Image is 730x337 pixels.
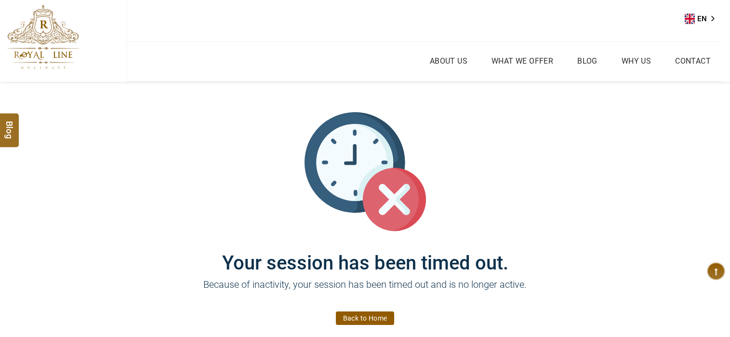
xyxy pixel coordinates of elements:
a: About Us [427,54,470,68]
a: Contact [673,54,713,68]
span: Blog [3,121,16,129]
a: What we Offer [489,54,556,68]
a: Why Us [619,54,653,68]
a: Blog [575,54,600,68]
a: EN [685,12,721,26]
img: The Royal Line Holidays [7,4,79,69]
p: Because of inactivity, your session has been timed out and is no longer active. [76,277,654,306]
img: session_time_out.svg [305,111,426,232]
h1: Your session has been timed out. [76,232,654,274]
aside: Language selected: English [685,12,721,26]
div: Language [685,12,721,26]
a: Back to Home [336,311,395,325]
